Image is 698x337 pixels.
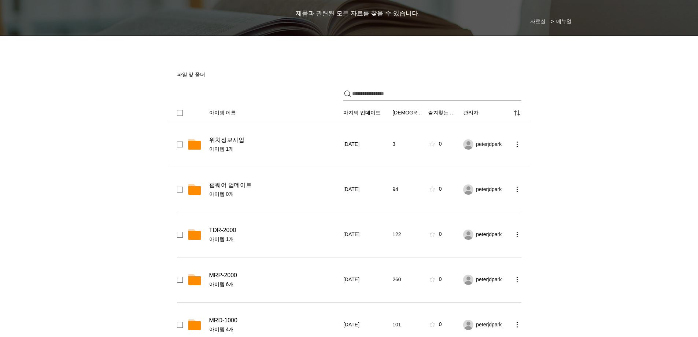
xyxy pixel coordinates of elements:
[476,276,508,283] div: peterjdpark
[392,186,424,193] div: 94
[463,109,479,117] span: 관리자
[209,281,339,288] span: 아이템 6개
[513,140,521,149] button: more actions
[209,227,339,234] div: TDR-2000
[209,136,339,144] div: 위치정보사업
[343,186,388,193] div: 2022년 5월 11일
[209,191,339,198] span: 아이템 0개
[513,230,521,239] button: more actions
[513,185,521,194] button: more actions
[209,109,339,117] button: 아이템 이름
[343,321,359,329] span: [DATE]
[513,275,521,284] button: more actions
[177,277,183,283] div: checkbox
[392,276,401,283] span: 260
[513,109,521,117] div: sort by menu
[177,232,183,238] div: checkbox
[614,305,698,337] iframe: Wix Chat
[476,231,502,238] span: peterjdpark
[209,182,339,189] div: 펌웨어 업데이트
[439,231,442,238] div: 0
[209,272,339,279] div: MRP-2000
[209,236,339,243] span: 아이템 1개
[392,321,401,329] span: 101
[343,141,388,148] div: 2025년 7월 31일
[209,146,339,153] span: 아이템 1개
[343,141,359,148] span: [DATE]
[343,109,381,117] span: 마지막 업데이트
[476,186,508,193] div: peterjdpark
[209,182,252,189] span: 펌웨어 업데이트
[170,101,529,122] div: Sorting options
[343,186,359,193] span: [DATE]
[177,110,183,116] div: select all checkbox
[209,326,339,333] span: 아이템 4개
[209,272,237,279] span: MRP-2000
[392,231,401,238] span: 122
[343,276,359,283] span: [DATE]
[428,109,459,117] button: 즐겨찾는 메뉴
[463,109,508,117] div: 관리자
[177,72,206,77] span: 파일 및 폴더
[177,142,183,147] div: checkbox
[439,140,442,148] div: 0
[209,227,236,234] span: TDR-2000
[439,186,442,193] div: 0
[476,186,502,193] span: peterjdpark
[392,141,395,148] span: 3
[343,109,388,117] button: 마지막 업데이트
[392,109,424,117] button: [DEMOGRAPHIC_DATA]
[209,109,236,117] span: 아이템 이름
[343,276,388,283] div: 2022년 2월 17일
[177,187,183,193] div: checkbox
[392,276,424,283] div: 260
[439,276,442,283] div: 0
[209,317,237,324] span: MRD-1000
[392,141,424,148] div: 3
[209,136,244,144] span: 위치정보사업
[392,186,398,193] span: 94
[476,321,502,329] span: peterjdpark
[513,320,521,329] button: more actions
[476,276,502,283] span: peterjdpark
[209,317,339,324] div: MRD-1000
[476,321,508,329] div: peterjdpark
[476,231,508,238] div: peterjdpark
[343,231,388,238] div: 2022년 2월 17일
[439,321,442,328] div: 0
[343,231,359,238] span: [DATE]
[177,322,183,328] div: checkbox
[392,231,424,238] div: 122
[476,141,502,148] span: peterjdpark
[476,141,508,148] div: peterjdpark
[392,321,424,329] div: 101
[343,321,388,329] div: 2022년 2월 17일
